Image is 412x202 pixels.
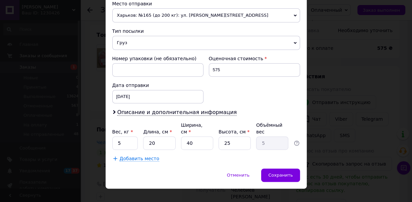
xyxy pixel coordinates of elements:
[181,122,202,134] label: Ширина, см
[112,8,300,22] span: Харьков: №165 (до 200 кг): ул. [PERSON_NAME][STREET_ADDRESS]
[112,82,203,89] div: Дата отправки
[143,129,172,134] label: Длина, см
[120,156,160,162] span: Добавить место
[112,55,203,62] div: Номер упаковки (не обязательно)
[209,55,300,62] div: Оценочная стоимость
[117,109,237,116] span: Описание и дополнительная информация
[268,173,293,178] span: Сохранить
[112,1,152,6] span: Место отправки
[227,173,250,178] span: Отменить
[112,36,300,50] span: Груз
[112,28,144,34] span: Тип посылки
[219,129,249,134] label: Высота, см
[256,122,288,135] div: Объёмный вес
[112,129,133,134] label: Вес, кг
